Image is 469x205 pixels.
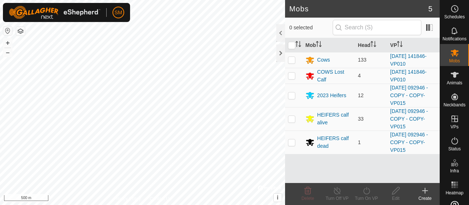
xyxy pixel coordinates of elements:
div: Cows [317,56,330,64]
span: Status [448,147,461,151]
div: Create [410,195,440,202]
span: 33 [358,116,364,122]
button: – [3,48,12,57]
span: Infra [450,169,459,173]
th: Head [355,38,387,52]
a: Privacy Policy [114,195,141,202]
p-sorticon: Activate to sort [370,42,376,48]
input: Search (S) [333,20,421,35]
p-sorticon: Activate to sort [295,42,301,48]
a: [DATE] 092946 - COPY - COPY-VP015 [390,108,428,129]
span: 0 selected [289,24,333,32]
div: COWS Lost Calf [317,68,352,84]
p-sorticon: Activate to sort [316,42,322,48]
button: Reset Map [3,26,12,35]
a: Contact Us [149,195,171,202]
span: Heatmap [446,191,464,195]
p-sorticon: Activate to sort [397,42,403,48]
th: Mob [303,38,355,52]
span: Delete [302,196,314,201]
span: i [277,194,278,201]
img: Gallagher Logo [9,6,100,19]
h2: Mobs [289,4,428,13]
span: 1 [358,139,361,145]
span: Neckbands [443,103,465,107]
span: Notifications [443,37,466,41]
button: i [274,194,282,202]
div: Turn On VP [352,195,381,202]
span: VPs [450,125,458,129]
span: SM [115,9,122,17]
th: VP [387,38,440,52]
span: Schedules [444,15,465,19]
div: 2023 Heifers [317,92,346,99]
span: 133 [358,57,366,63]
span: 12 [358,92,364,98]
a: [DATE] 141846-VP010 [390,69,426,83]
div: Edit [381,195,410,202]
span: Animals [447,81,462,85]
button: + [3,39,12,47]
div: HEIFERS calf alive [317,111,352,127]
div: HEIFERS calf dead [317,135,352,150]
a: [DATE] 092946 - COPY - COPY-VP015 [390,85,428,106]
a: [DATE] 092946 - COPY - COPY-VP015 [390,132,428,153]
div: Turn Off VP [322,195,352,202]
span: 5 [428,3,432,14]
button: Map Layers [16,27,25,36]
a: [DATE] 141846-VP010 [390,53,426,67]
span: 4 [358,73,361,78]
span: Mobs [449,59,460,63]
